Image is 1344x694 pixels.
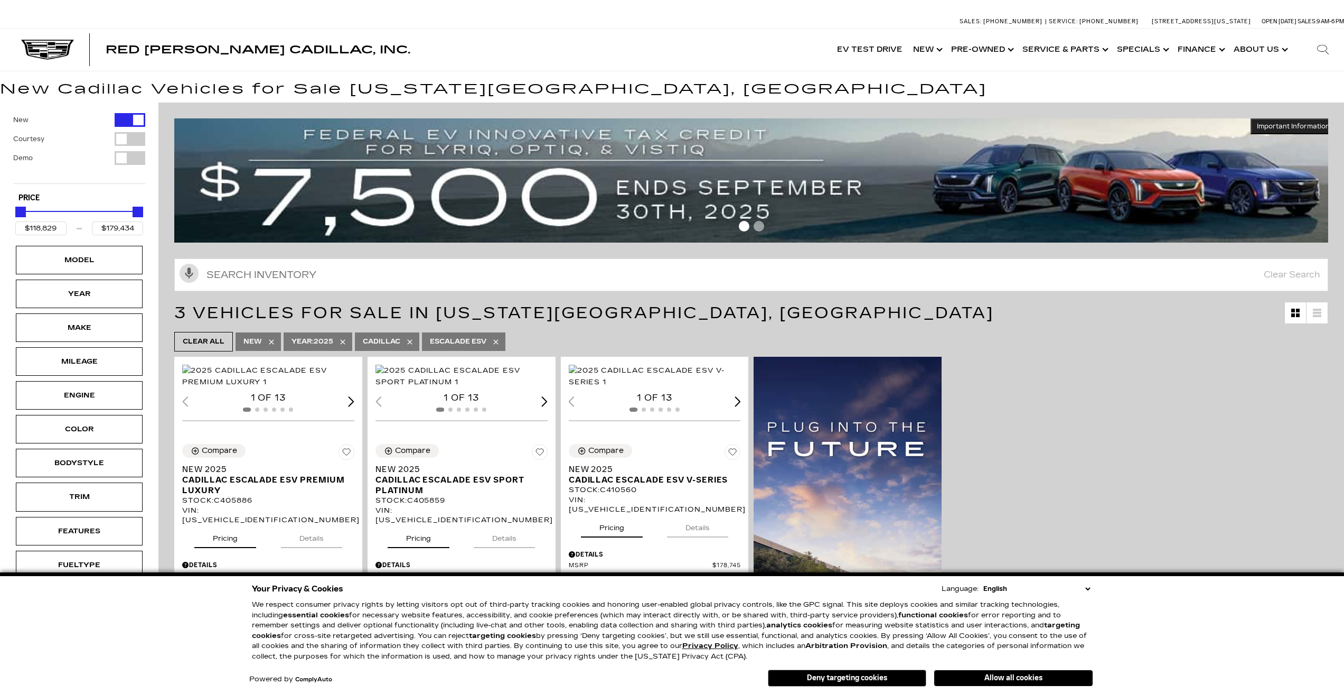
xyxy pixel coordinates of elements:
[363,335,400,348] span: Cadillac
[182,560,354,570] div: Pricing Details - New 2025 Cadillac Escalade ESV Premium Luxury
[1152,18,1251,25] a: [STREET_ADDRESS][US_STATE]
[1228,29,1291,71] a: About Us
[243,335,262,348] span: New
[15,221,67,235] input: Minimum
[375,475,540,496] span: Cadillac Escalade ESV Sport Platinum
[588,446,624,456] div: Compare
[474,525,535,548] button: details tab
[430,335,486,348] span: Escalade ESV
[182,365,355,388] div: 1 / 2
[18,193,140,203] h5: Price
[182,444,246,458] button: Compare Vehicle
[252,600,1093,662] p: We respect consumer privacy rights by letting visitors opt out of third-party tracking cookies an...
[735,396,741,406] div: Next slide
[375,444,439,458] button: Compare Vehicle
[174,118,1336,243] img: vrp-tax-ending-august-version
[174,258,1328,291] input: Search Inventory
[569,550,741,559] div: Pricing Details - New 2025 Cadillac Escalade ESV V-Series
[53,288,106,300] div: Year
[182,506,354,525] div: VIN: [US_VEHICLE_IDENTIFICATION_NUMBER]
[375,506,548,525] div: VIN: [US_VEHICLE_IDENTIFICATION_NUMBER]
[569,485,741,495] div: Stock : C410560
[541,396,548,406] div: Next slide
[375,365,549,388] img: 2025 Cadillac Escalade ESV Sport Platinum 1
[16,381,143,410] div: EngineEngine
[53,423,106,435] div: Color
[16,449,143,477] div: BodystyleBodystyle
[375,496,548,505] div: Stock : C405859
[21,40,74,60] img: Cadillac Dark Logo with Cadillac White Text
[106,44,410,55] a: Red [PERSON_NAME] Cadillac, Inc.
[569,464,733,475] span: New 2025
[182,464,346,475] span: New 2025
[348,396,354,406] div: Next slide
[667,514,728,538] button: details tab
[1257,122,1330,131] span: Important Information
[292,335,333,348] span: 2025
[1049,18,1078,25] span: Service:
[375,464,540,475] span: New 2025
[532,444,548,464] button: Save Vehicle
[194,525,256,548] button: pricing tab
[981,584,1093,594] select: Language Select
[13,113,145,183] div: Filter by Vehicle Type
[375,365,549,388] div: 1 / 2
[388,525,449,548] button: pricing tab
[106,43,410,56] span: Red [PERSON_NAME] Cadillac, Inc.
[252,581,343,596] span: Your Privacy & Cookies
[13,134,44,144] label: Courtesy
[569,495,741,514] div: VIN: [US_VEHICLE_IDENTIFICATION_NUMBER]
[942,586,979,593] div: Language:
[281,525,342,548] button: details tab
[725,444,740,464] button: Save Vehicle
[375,560,548,570] div: Pricing Details - New 2025 Cadillac Escalade ESV Sport Platinum
[569,562,741,570] a: MSRP $178,745
[283,611,349,619] strong: essential cookies
[174,303,994,322] span: 3 Vehicles for Sale in [US_STATE][GEOGRAPHIC_DATA], [GEOGRAPHIC_DATA]
[739,221,749,232] span: Go to slide 1
[16,415,143,443] div: ColorColor
[295,677,332,683] a: ComplyAuto
[581,514,643,538] button: pricing tab
[908,29,946,71] a: New
[92,221,143,235] input: Maximum
[569,464,741,485] a: New 2025Cadillac Escalade ESV V-Series
[182,475,346,496] span: Cadillac Escalade ESV Premium Luxury
[13,153,33,163] label: Demo
[182,392,354,404] div: 1 of 13
[375,392,548,404] div: 1 of 13
[805,642,887,650] strong: Arbitration Provision
[569,475,733,485] span: Cadillac Escalade ESV V-Series
[249,676,332,683] div: Powered by
[16,347,143,376] div: MileageMileage
[183,335,224,348] span: Clear All
[16,551,143,579] div: FueltypeFueltype
[180,264,199,283] svg: Click to toggle on voice search
[469,632,536,640] strong: targeting cookies
[1298,18,1317,25] span: Sales:
[569,392,741,404] div: 1 of 13
[339,444,354,464] button: Save Vehicle
[53,457,106,469] div: Bodystyle
[13,115,29,125] label: New
[682,642,738,650] a: Privacy Policy
[1172,29,1228,71] a: Finance
[53,491,106,503] div: Trim
[182,464,354,496] a: New 2025Cadillac Escalade ESV Premium Luxury
[766,621,832,630] strong: analytics cookies
[569,444,632,458] button: Compare Vehicle
[832,29,908,71] a: EV Test Drive
[569,365,742,388] div: 1 / 2
[1251,118,1336,134] button: Important Information
[1045,18,1141,24] a: Service: [PHONE_NUMBER]
[1017,29,1112,71] a: Service & Parts
[53,322,106,334] div: Make
[898,611,968,619] strong: functional cookies
[754,221,764,232] span: Go to slide 2
[182,365,355,388] img: 2025 Cadillac Escalade ESV Premium Luxury 1
[946,29,1017,71] a: Pre-Owned
[768,670,926,687] button: Deny targeting cookies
